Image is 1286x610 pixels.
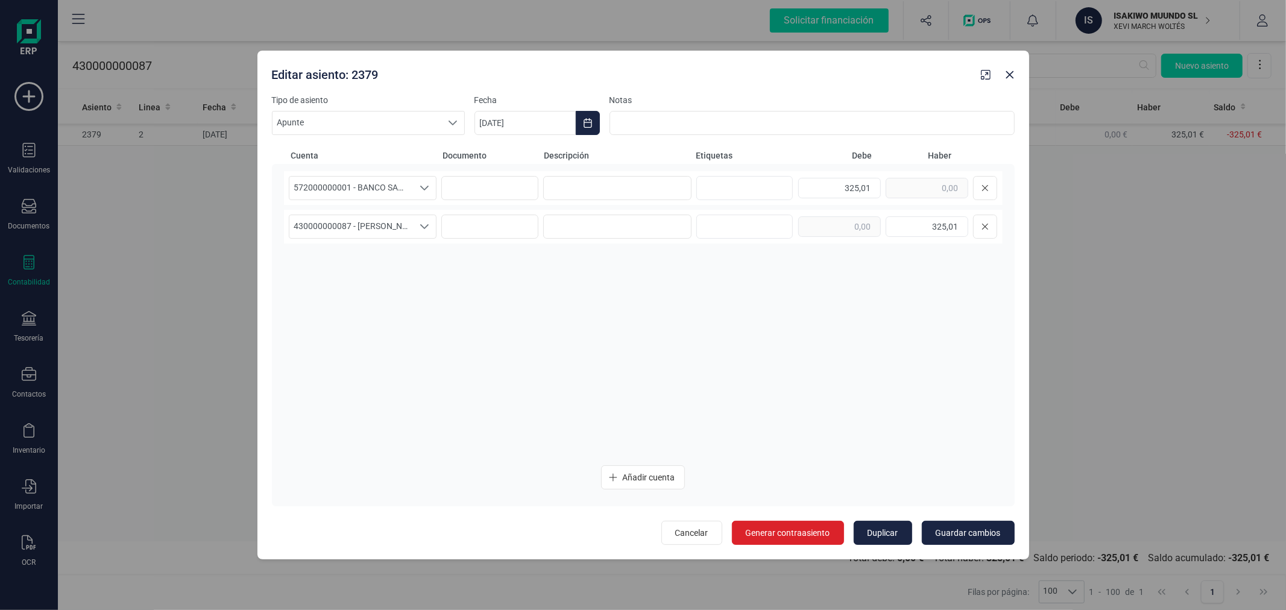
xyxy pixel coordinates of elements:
[877,149,952,162] span: Haber
[886,178,968,198] input: 0,00
[267,61,976,83] div: Editar asiento: 2379
[661,521,722,545] button: Cancelar
[289,177,414,200] span: 572000000001 - BANCO SANTANDER ****0401
[622,471,675,483] span: Añadir cuenta
[746,527,830,539] span: Generar contraasiento
[610,94,1015,106] label: Notas
[291,149,438,162] span: Cuenta
[696,149,793,162] span: Etiquetas
[601,465,685,489] button: Añadir cuenta
[414,177,437,200] div: Seleccione una cuenta
[936,527,1001,539] span: Guardar cambios
[289,215,414,238] span: 430000000087 - [PERSON_NAME] [PERSON_NAME]
[576,111,600,135] button: Choose Date
[854,521,912,545] button: Duplicar
[414,215,437,238] div: Seleccione una cuenta
[272,94,465,106] label: Tipo de asiento
[922,521,1015,545] button: Guardar cambios
[544,149,692,162] span: Descripción
[798,178,881,198] input: 0,00
[798,216,881,237] input: 0,00
[675,527,708,539] span: Cancelar
[868,527,898,539] span: Duplicar
[474,94,600,106] label: Fecha
[732,521,844,545] button: Generar contraasiento
[443,149,540,162] span: Documento
[273,112,441,134] span: Apunte
[886,216,968,237] input: 0,00
[798,149,872,162] span: Debe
